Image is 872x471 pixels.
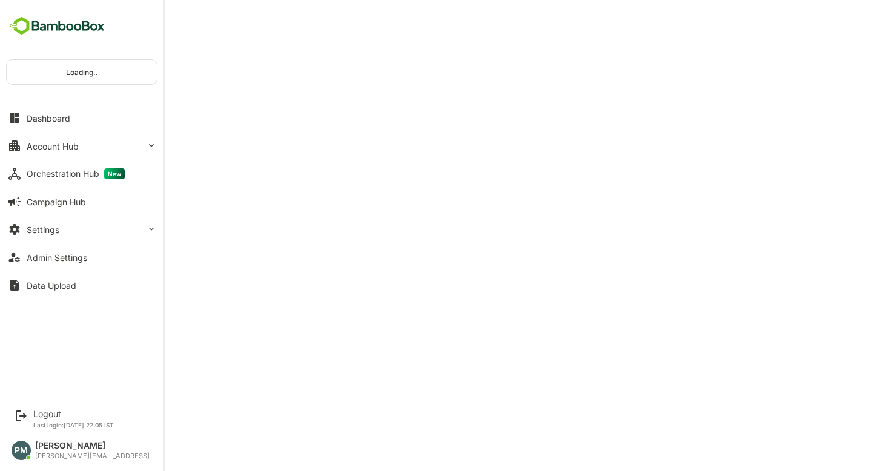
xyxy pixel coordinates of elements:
[27,225,59,235] div: Settings
[27,197,86,207] div: Campaign Hub
[27,113,70,124] div: Dashboard
[6,217,157,242] button: Settings
[6,189,157,214] button: Campaign Hub
[104,168,125,179] span: New
[27,141,79,151] div: Account Hub
[35,452,150,460] div: [PERSON_NAME][EMAIL_ADDRESS]
[6,273,157,297] button: Data Upload
[6,134,157,158] button: Account Hub
[7,60,157,84] div: Loading..
[27,280,76,291] div: Data Upload
[12,441,31,460] div: PM
[35,441,150,451] div: [PERSON_NAME]
[27,252,87,263] div: Admin Settings
[6,106,157,130] button: Dashboard
[6,162,157,186] button: Orchestration HubNew
[27,168,125,179] div: Orchestration Hub
[33,421,114,429] p: Last login: [DATE] 22:05 IST
[6,245,157,269] button: Admin Settings
[6,15,108,38] img: BambooboxFullLogoMark.5f36c76dfaba33ec1ec1367b70bb1252.svg
[33,409,114,419] div: Logout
